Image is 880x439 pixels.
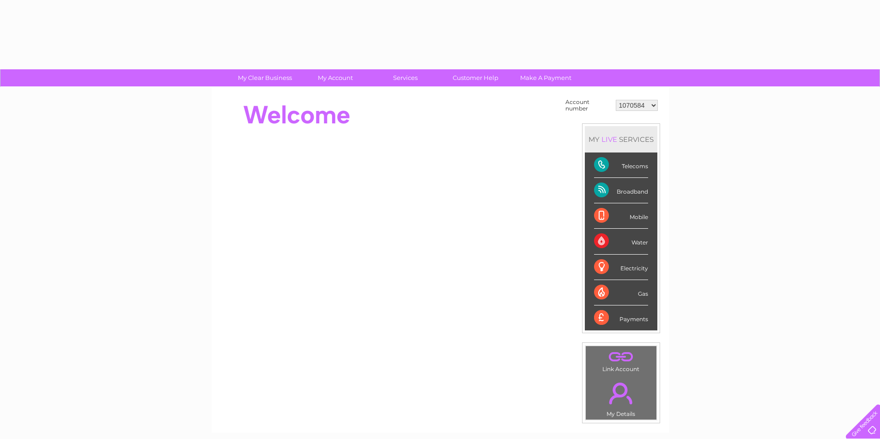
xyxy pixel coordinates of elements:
[588,377,654,409] a: .
[367,69,443,86] a: Services
[594,280,648,305] div: Gas
[437,69,514,86] a: Customer Help
[297,69,373,86] a: My Account
[585,126,657,152] div: MY SERVICES
[594,203,648,229] div: Mobile
[594,229,648,254] div: Water
[585,375,657,420] td: My Details
[227,69,303,86] a: My Clear Business
[508,69,584,86] a: Make A Payment
[594,178,648,203] div: Broadband
[600,135,619,144] div: LIVE
[588,348,654,365] a: .
[594,255,648,280] div: Electricity
[585,346,657,375] td: Link Account
[594,152,648,178] div: Telecoms
[594,305,648,330] div: Payments
[563,97,613,114] td: Account number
